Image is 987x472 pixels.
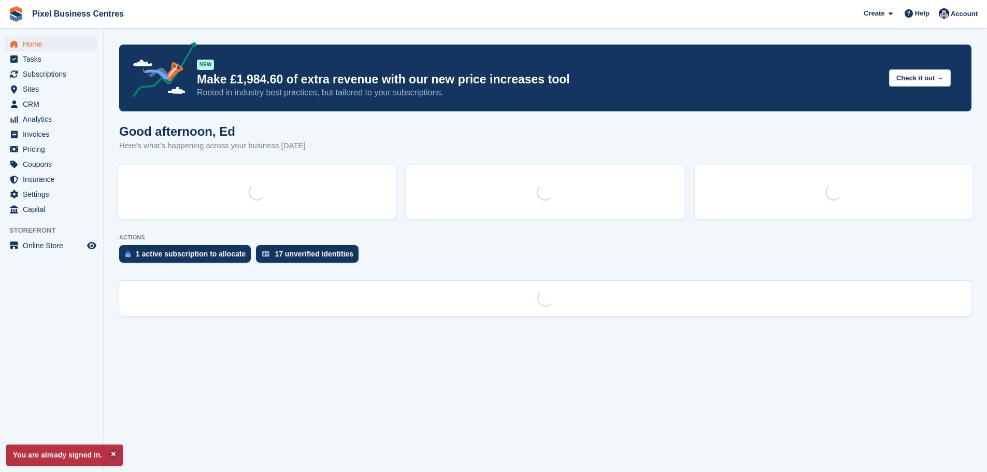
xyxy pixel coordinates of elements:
[5,142,98,156] a: menu
[23,142,85,156] span: Pricing
[5,37,98,51] a: menu
[262,251,269,257] img: verify_identity-adf6edd0f0f0b5bbfe63781bf79b02c33cf7c696d77639b501bdc392416b5a36.svg
[85,239,98,252] a: Preview store
[136,250,246,258] div: 1 active subscription to allocate
[5,67,98,81] a: menu
[23,97,85,111] span: CRM
[23,82,85,96] span: Sites
[23,67,85,81] span: Subscriptions
[5,112,98,126] a: menu
[23,127,85,141] span: Invoices
[5,97,98,111] a: menu
[125,251,131,258] img: active_subscription_to_allocate_icon-d502201f5373d7db506a760aba3b589e785aa758c864c3986d89f69b8ff3...
[5,202,98,217] a: menu
[23,37,85,51] span: Home
[23,202,85,217] span: Capital
[951,9,978,19] span: Account
[119,245,256,268] a: 1 active subscription to allocate
[119,140,306,152] p: Here's what's happening across your business [DATE]
[256,245,364,268] a: 17 unverified identities
[939,8,949,19] img: Ed Simpson
[5,157,98,171] a: menu
[119,234,971,241] p: ACTIONS
[197,60,214,70] div: NEW
[23,157,85,171] span: Coupons
[124,42,196,101] img: price-adjustments-announcement-icon-8257ccfd72463d97f412b2fc003d46551f7dbcb40ab6d574587a9cd5c0d94...
[5,82,98,96] a: menu
[23,172,85,187] span: Insurance
[864,8,884,19] span: Create
[8,6,24,22] img: stora-icon-8386f47178a22dfd0bd8f6a31ec36ba5ce8667c1dd55bd0f319d3a0aa187defe.svg
[23,52,85,66] span: Tasks
[23,238,85,253] span: Online Store
[197,87,881,98] p: Rooted in industry best practices, but tailored to your subscriptions.
[197,72,881,87] p: Make £1,984.60 of extra revenue with our new price increases tool
[23,112,85,126] span: Analytics
[5,172,98,187] a: menu
[5,187,98,202] a: menu
[9,225,103,236] span: Storefront
[275,250,353,258] div: 17 unverified identities
[889,69,951,87] button: Check it out →
[119,124,306,138] h1: Good afternoon, Ed
[5,127,98,141] a: menu
[5,238,98,253] a: menu
[23,187,85,202] span: Settings
[28,5,128,22] a: Pixel Business Centres
[5,52,98,66] a: menu
[915,8,929,19] span: Help
[6,445,123,466] p: You are already signed in.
